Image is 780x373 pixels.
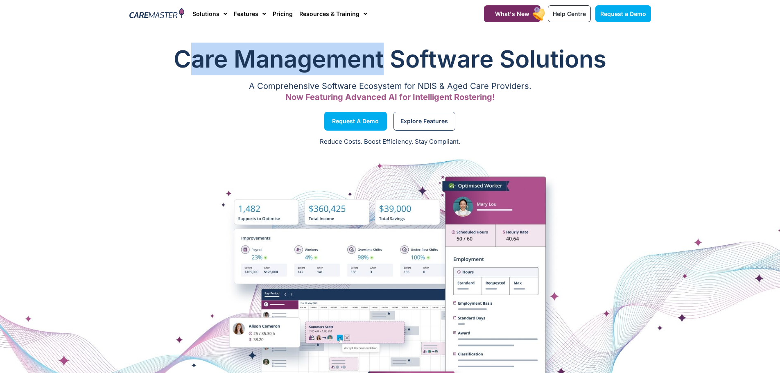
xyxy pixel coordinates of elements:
[129,84,651,89] p: A Comprehensive Software Ecosystem for NDIS & Aged Care Providers.
[393,112,455,131] a: Explore Features
[129,8,185,20] img: CareMaster Logo
[5,137,775,147] p: Reduce Costs. Boost Efficiency. Stay Compliant.
[548,5,591,22] a: Help Centre
[484,5,540,22] a: What's New
[400,119,448,123] span: Explore Features
[595,5,651,22] a: Request a Demo
[129,43,651,75] h1: Care Management Software Solutions
[600,10,646,17] span: Request a Demo
[285,92,495,102] span: Now Featuring Advanced AI for Intelligent Rostering!
[332,119,379,123] span: Request a Demo
[553,10,586,17] span: Help Centre
[324,112,387,131] a: Request a Demo
[495,10,529,17] span: What's New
